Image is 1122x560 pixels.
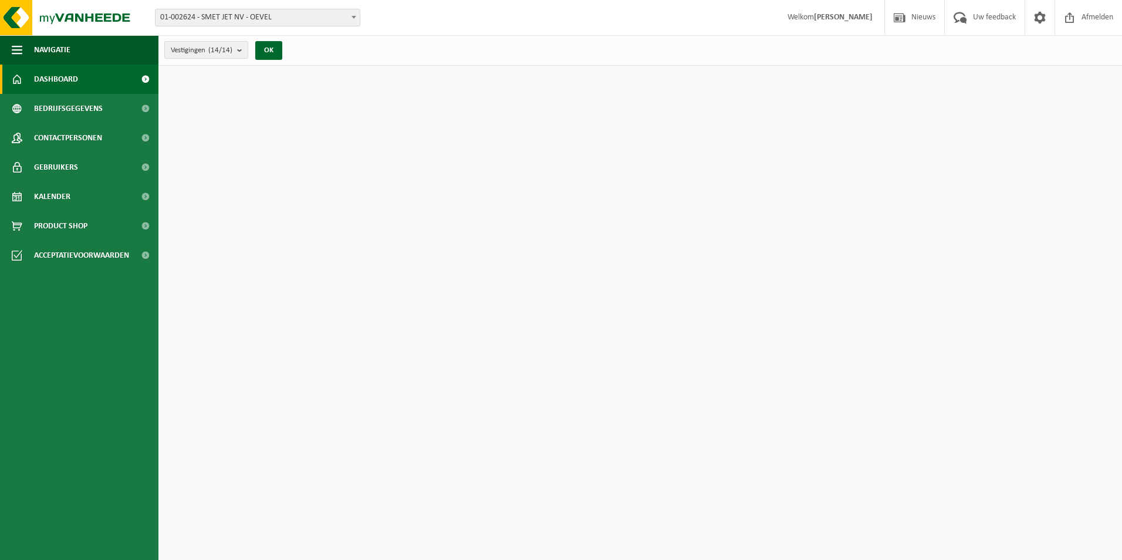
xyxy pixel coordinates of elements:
span: 01-002624 - SMET JET NV - OEVEL [156,9,360,26]
button: Vestigingen(14/14) [164,41,248,59]
span: 01-002624 - SMET JET NV - OEVEL [155,9,360,26]
span: Product Shop [34,211,87,241]
span: Contactpersonen [34,123,102,153]
span: Kalender [34,182,70,211]
count: (14/14) [208,46,232,54]
span: Bedrijfsgegevens [34,94,103,123]
span: Vestigingen [171,42,232,59]
span: Gebruikers [34,153,78,182]
button: OK [255,41,282,60]
strong: [PERSON_NAME] [814,13,873,22]
span: Dashboard [34,65,78,94]
span: Navigatie [34,35,70,65]
span: Acceptatievoorwaarden [34,241,129,270]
